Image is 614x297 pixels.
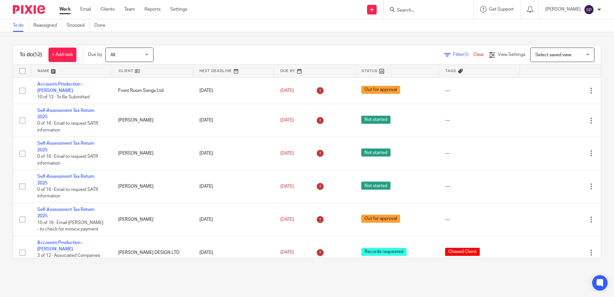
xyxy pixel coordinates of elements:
[280,184,294,189] span: [DATE]
[361,116,390,124] span: Not started
[112,170,193,203] td: [PERSON_NAME]
[193,77,274,104] td: [DATE]
[37,240,83,251] a: Accounts Production - [PERSON_NAME]
[112,77,193,104] td: Front Room Songs Ltd
[112,236,193,269] td: [PERSON_NAME] DESIGN LTD
[193,137,274,170] td: [DATE]
[445,216,513,223] div: ---
[37,141,94,152] a: Self-Assessment Tax Return 2025
[498,52,525,57] span: View Settings
[584,4,594,15] img: svg%3E
[453,52,473,57] span: Filter
[280,250,294,255] span: [DATE]
[101,6,115,13] a: Clients
[445,69,456,73] span: Tags
[280,151,294,156] span: [DATE]
[112,203,193,236] td: [PERSON_NAME]
[445,150,513,157] div: ---
[445,183,513,190] div: ---
[193,236,274,269] td: [DATE]
[37,154,98,166] span: 0 of 16 · Email to request SATR information
[112,137,193,170] td: [PERSON_NAME]
[124,6,135,13] a: Team
[361,86,400,94] span: Out for approval
[145,6,161,13] a: Reports
[33,19,62,32] a: Reassigned
[88,51,102,58] p: Due by
[445,87,513,94] div: ---
[80,6,91,13] a: Email
[37,122,98,133] span: 0 of 16 · Email to request SATR information
[20,51,42,58] h1: To do
[37,254,100,265] span: 3 of 12 · Associated Companies Check
[37,174,94,185] a: Self-Assessment Tax Return 2025
[13,19,29,32] a: To do
[473,52,484,57] a: Clear
[463,52,469,57] span: (1)
[361,182,390,190] span: Not started
[67,19,90,32] a: Snoozed
[37,187,98,199] span: 0 of 16 · Email to request SATR information
[193,203,274,236] td: [DATE]
[445,248,480,256] span: Chased Client
[59,6,71,13] a: Work
[37,207,94,218] a: Self-Assessment Tax Return 2025
[489,7,514,12] span: Get Support
[110,53,115,57] span: All
[94,19,110,32] a: Done
[37,221,103,232] span: 10 of 16 · Email [PERSON_NAME] - to check for invoice payment
[170,6,187,13] a: Settings
[361,148,390,157] span: Not started
[193,170,274,203] td: [DATE]
[193,104,274,137] td: [DATE]
[48,48,76,62] a: + Add task
[535,53,571,57] span: Select saved view
[37,82,83,93] a: Accounts Production - [PERSON_NAME]
[361,215,400,223] span: Out for approval
[37,108,94,119] a: Self-Assessment Tax Return 2025
[112,104,193,137] td: [PERSON_NAME]
[37,95,90,99] span: 10 of 12 · To Be Submitted
[361,248,407,256] span: Records requested
[545,6,581,13] p: [PERSON_NAME]
[33,52,42,57] span: (52)
[280,88,294,93] span: [DATE]
[280,118,294,122] span: [DATE]
[280,217,294,222] span: [DATE]
[13,5,45,14] img: Pixie
[396,8,454,14] input: Search
[445,117,513,123] div: ---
